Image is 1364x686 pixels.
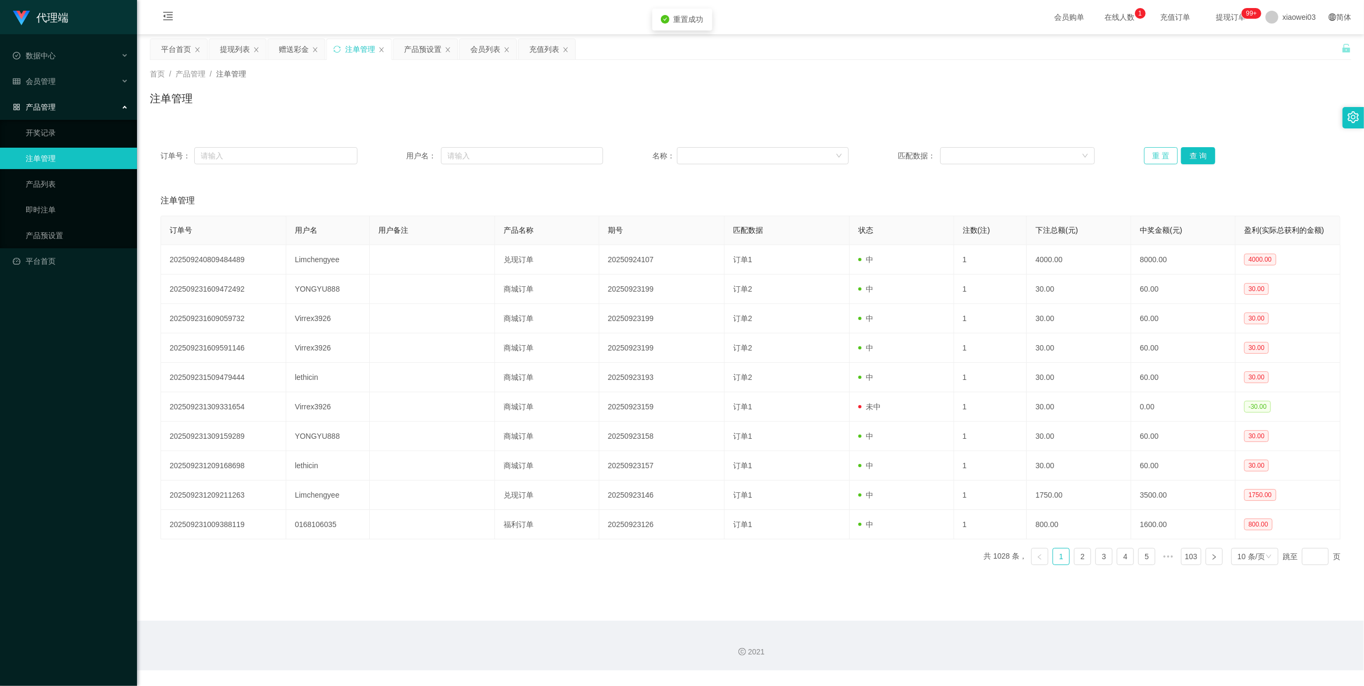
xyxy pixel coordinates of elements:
[1131,333,1236,363] td: 60.00
[1242,8,1261,19] sup: 1203
[1181,548,1201,565] li: 103
[495,422,599,451] td: 商城订单
[954,304,1027,333] td: 1
[286,451,370,481] td: lethicin
[1027,481,1131,510] td: 1750.00
[1244,430,1269,442] span: 30.00
[36,1,68,35] h1: 代理端
[858,344,873,352] span: 中
[170,226,192,234] span: 订单号
[599,422,725,451] td: 20250923158
[1238,548,1265,565] div: 10 条/页
[150,70,165,78] span: 首页
[733,491,752,499] span: 订单1
[1329,13,1336,21] i: 图标: global
[599,392,725,422] td: 20250923159
[1027,451,1131,481] td: 30.00
[1211,13,1252,21] span: 提现订单
[738,648,746,655] i: 图标: copyright
[733,226,763,234] span: 匹配数据
[1160,548,1177,565] span: •••
[1053,548,1070,565] li: 1
[286,363,370,392] td: lethicin
[1131,451,1236,481] td: 60.00
[1117,548,1133,565] a: 4
[495,304,599,333] td: 商城订单
[161,422,286,451] td: 202509231309159289
[495,510,599,539] td: 福利订单
[858,402,881,411] span: 未中
[1155,13,1196,21] span: 充值订单
[733,373,752,382] span: 订单2
[161,392,286,422] td: 202509231309331654
[286,275,370,304] td: YONGYU888
[495,245,599,275] td: 兑现订单
[652,150,677,162] span: 名称：
[13,52,20,59] i: 图标: check-circle-o
[13,250,128,272] a: 图标: dashboard平台首页
[194,47,201,53] i: 图标: close
[445,47,451,53] i: 图标: close
[150,90,193,106] h1: 注单管理
[150,1,186,35] i: 图标: menu-fold
[286,481,370,510] td: Limchengyee
[13,77,56,86] span: 会员管理
[599,275,725,304] td: 20250923199
[1211,554,1217,560] i: 图标: right
[1347,111,1359,123] i: 图标: setting
[504,226,534,234] span: 产品名称
[210,70,212,78] span: /
[504,47,510,53] i: 图标: close
[1131,275,1236,304] td: 60.00
[1342,43,1351,53] i: 图标: unlock
[1074,548,1091,565] li: 2
[146,646,1355,658] div: 2021
[161,150,194,162] span: 订单号：
[286,333,370,363] td: Virrex3926
[1131,245,1236,275] td: 8000.00
[858,491,873,499] span: 中
[1035,226,1078,234] span: 下注总额(元)
[1283,548,1340,565] div: 跳至 页
[733,461,752,470] span: 订单1
[1244,489,1276,501] span: 1750.00
[858,373,873,382] span: 中
[26,199,128,220] a: 即时注单
[161,39,191,59] div: 平台首页
[1027,392,1131,422] td: 30.00
[529,39,559,59] div: 充值列表
[333,45,341,53] i: 图标: sync
[161,481,286,510] td: 202509231209211263
[733,314,752,323] span: 订单2
[1131,481,1236,510] td: 3500.00
[161,333,286,363] td: 202509231609591146
[495,363,599,392] td: 商城订单
[286,245,370,275] td: Limchengyee
[858,226,873,234] span: 状态
[954,245,1027,275] td: 1
[1096,548,1112,565] a: 3
[470,39,500,59] div: 会员列表
[26,148,128,169] a: 注单管理
[599,510,725,539] td: 20250923126
[495,392,599,422] td: 商城订单
[733,520,752,529] span: 订单1
[1182,548,1200,565] a: 103
[1095,548,1112,565] li: 3
[1027,333,1131,363] td: 30.00
[599,304,725,333] td: 20250923199
[1144,147,1178,164] button: 重 置
[169,70,171,78] span: /
[286,392,370,422] td: Virrex3926
[1027,245,1131,275] td: 4000.00
[161,245,286,275] td: 202509240809484489
[984,548,1027,565] li: 共 1028 条，
[858,461,873,470] span: 中
[954,451,1027,481] td: 1
[599,451,725,481] td: 20250923157
[279,39,309,59] div: 赠送彩金
[1100,13,1140,21] span: 在线人数
[733,285,752,293] span: 订单2
[1139,548,1155,565] a: 5
[286,510,370,539] td: 0168106035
